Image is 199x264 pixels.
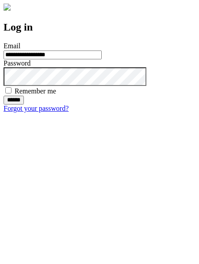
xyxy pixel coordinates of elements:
a: Forgot your password? [4,105,69,112]
h2: Log in [4,21,195,33]
label: Email [4,42,20,50]
label: Remember me [15,87,56,95]
label: Password [4,59,31,67]
img: logo-4e3dc11c47720685a147b03b5a06dd966a58ff35d612b21f08c02c0306f2b779.png [4,4,11,11]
